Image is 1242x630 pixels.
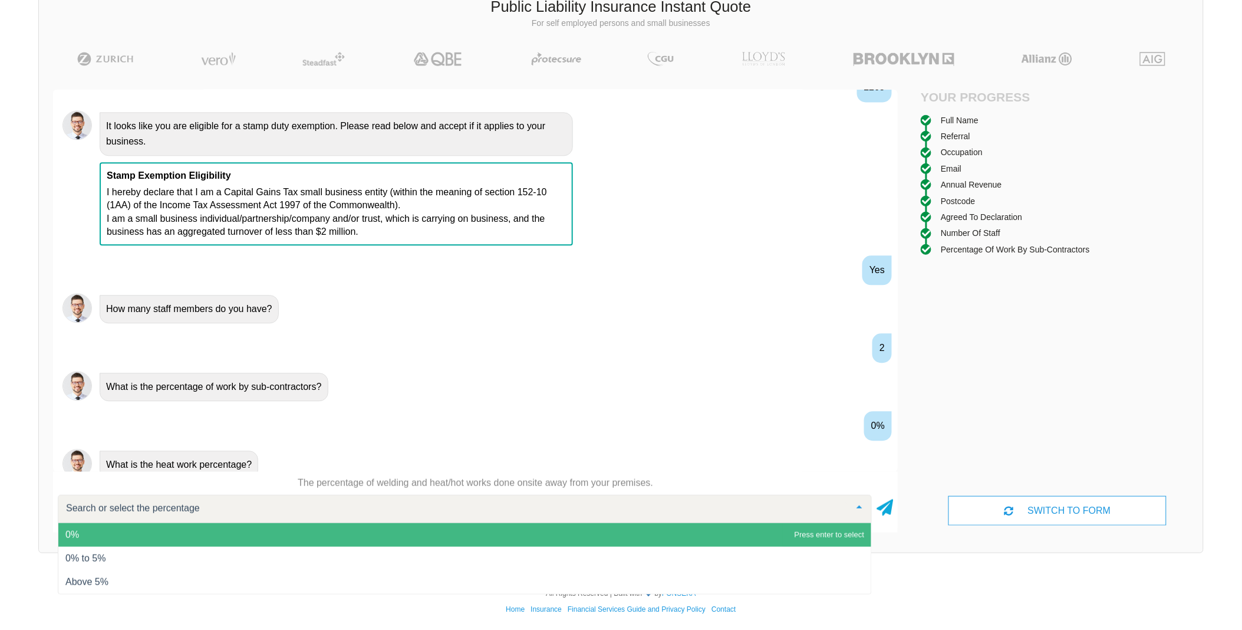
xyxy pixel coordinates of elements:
a: Home [506,605,525,613]
img: Brooklyn | Public Liability Insurance [849,52,959,66]
img: AIG | Public Liability Insurance [1135,52,1170,66]
img: Chatbot | PLI [62,372,92,401]
div: Occupation [941,146,983,159]
div: Referral [941,130,970,143]
div: Number of staff [941,227,1000,239]
p: I hereby declare that I am a Capital Gains Tax small business entity (within the meaning of secti... [107,186,566,239]
p: The percentage of welding and heat/hot works done onsite away from your premises. [53,477,898,490]
div: Agreed to Declaration [941,211,1022,224]
div: Postcode [941,195,975,208]
input: Search or select the percentage [63,503,848,514]
a: Insurance [531,605,562,613]
a: Financial Services Guide and Privacy Policy [568,605,706,613]
img: Vero | Public Liability Insurance [196,52,241,66]
img: Allianz | Public Liability Insurance [1016,52,1078,66]
img: CGU | Public Liability Insurance [643,52,678,66]
img: LLOYD's | Public Liability Insurance [736,52,792,66]
span: 0% [65,530,79,540]
div: Percentage of work by sub-contractors [941,243,1090,256]
div: How many staff members do you have? [100,296,279,324]
p: For self employed persons and small businesses [48,18,1194,29]
div: Yes [862,256,892,286]
img: QBE | Public Liability Insurance [407,52,470,66]
span: Above 5% [65,577,108,587]
div: What is the percentage of work by sub-contractors? [100,373,328,402]
img: Protecsure | Public Liability Insurance [527,52,587,66]
div: What is the heat work percentage? [100,451,258,480]
img: Zurich | Public Liability Insurance [72,52,139,66]
img: Chatbot | PLI [62,111,92,140]
div: It looks like you are eligible for a stamp duty exemption. Please read below and accept if it app... [100,113,573,156]
h4: Your Progress [921,90,1057,104]
p: Stamp Exemption Eligibility [107,170,566,183]
div: 2 [872,334,892,363]
div: SWITCH TO FORM [948,496,1167,526]
img: Steadfast | Public Liability Insurance [298,52,350,66]
div: 0% [864,412,892,441]
img: Chatbot | PLI [62,294,92,323]
img: Chatbot | PLI [62,449,92,479]
div: Full Name [941,114,979,127]
div: Email [941,162,961,175]
span: 0% to 5% [65,553,106,563]
a: Contact [711,605,736,613]
div: Annual Revenue [941,178,1002,191]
